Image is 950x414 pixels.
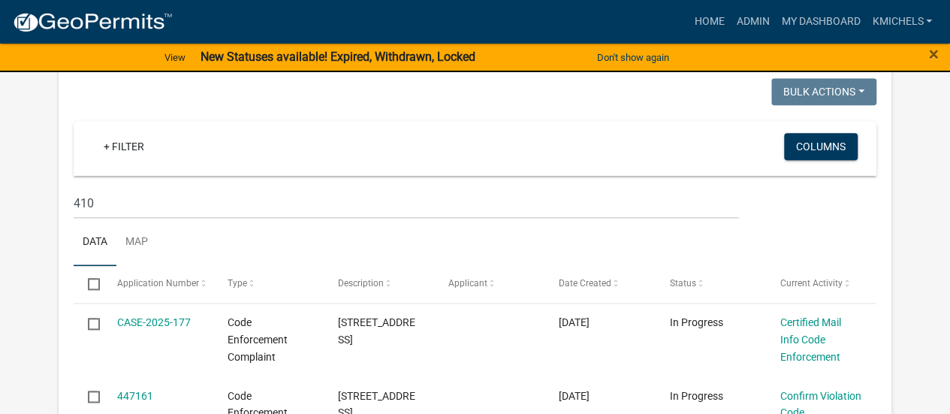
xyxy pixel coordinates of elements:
a: Certified Mail Info Code Enforcement [780,316,840,363]
span: 605 W 3RD AVE [338,316,415,346]
button: Columns [784,133,858,160]
datatable-header-cell: Status [655,266,765,302]
a: My Dashboard [775,8,866,36]
span: Type [228,278,247,289]
span: 07/09/2025 [559,390,590,402]
button: Don't show again [591,45,675,70]
span: Applicant [448,278,487,289]
span: × [929,44,939,65]
a: Admin [730,8,775,36]
a: CASE-2025-177 [117,316,191,328]
datatable-header-cell: Type [213,266,324,302]
datatable-header-cell: Current Activity [765,266,876,302]
a: KMichels [866,8,938,36]
a: Data [74,219,116,267]
a: 447161 [117,390,153,402]
span: Current Activity [780,278,842,289]
a: Home [688,8,730,36]
span: Description [338,278,384,289]
a: View [158,45,192,70]
button: Bulk Actions [771,78,876,105]
a: Map [116,219,157,267]
span: In Progress [669,316,722,328]
input: Search for applications [74,188,738,219]
datatable-header-cell: Application Number [103,266,213,302]
span: 08/18/2025 [559,316,590,328]
strong: New Statuses available! Expired, Withdrawn, Locked [201,50,475,64]
span: Date Created [559,278,611,289]
span: Status [669,278,695,289]
datatable-header-cell: Date Created [544,266,655,302]
button: Close [929,45,939,63]
span: Application Number [117,278,199,289]
span: Code Enforcement Complaint [228,316,288,363]
datatable-header-cell: Select [74,266,102,302]
datatable-header-cell: Applicant [434,266,544,302]
datatable-header-cell: Description [324,266,434,302]
span: In Progress [669,390,722,402]
a: + Filter [92,133,156,160]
